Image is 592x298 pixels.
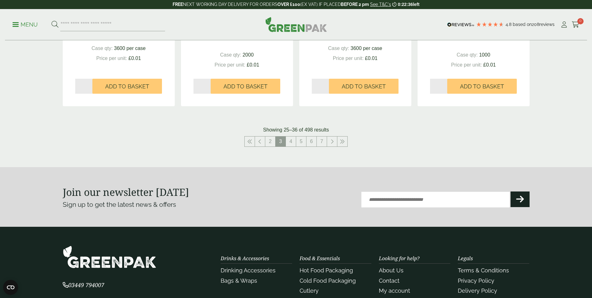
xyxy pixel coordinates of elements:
button: Add to Basket [92,79,162,94]
span: Add to Basket [342,83,386,90]
a: 7 [317,137,327,147]
strong: OVER £100 [277,2,300,7]
a: Bags & Wraps [221,277,257,284]
button: Add to Basket [447,79,517,94]
p: Menu [12,21,38,28]
a: Drinking Accessories [221,267,276,274]
span: Case qty: [457,52,478,57]
span: left [413,2,419,7]
img: GreenPak Supplies [63,246,156,268]
span: Based on [513,22,532,27]
img: REVIEWS.io [447,22,474,27]
span: Price per unit: [451,62,482,67]
button: Add to Basket [329,79,399,94]
a: See T&C's [370,2,391,7]
span: £0.01 [247,62,259,67]
a: Cutlery [300,287,319,294]
i: My Account [560,22,568,28]
span: reviews [539,22,555,27]
a: Menu [12,21,38,27]
a: 6 [306,137,316,147]
i: Cart [572,22,580,28]
span: 1000 [479,52,490,57]
span: Price per unit: [96,56,127,61]
a: Cold Food Packaging [300,277,356,284]
span: 2000 [242,52,254,57]
span: £0.01 [129,56,141,61]
a: About Us [379,267,404,274]
span: Case qty: [328,46,349,51]
span: 3 [276,137,286,147]
span: Add to Basket [223,83,267,90]
span: £0.01 [365,56,378,61]
span: Add to Basket [105,83,149,90]
span: 3600 per case [114,46,145,51]
strong: BEFORE 2 pm [341,2,369,7]
a: My account [379,287,410,294]
span: 03449 794007 [63,281,104,289]
span: Price per unit: [214,62,245,67]
a: Hot Food Packaging [300,267,353,274]
div: 4.79 Stars [476,22,504,27]
a: Delivery Policy [458,287,497,294]
a: Terms & Conditions [458,267,509,274]
a: 2 [265,137,275,147]
p: Sign up to get the latest news & offers [63,200,273,210]
span: 208 [532,22,539,27]
span: 0 [577,18,584,24]
span: Case qty: [91,46,113,51]
span: 4.8 [506,22,513,27]
span: £0.01 [483,62,496,67]
span: Add to Basket [460,83,504,90]
span: Case qty: [220,52,241,57]
strong: FREE [173,2,183,7]
strong: Join our newsletter [DATE] [63,185,189,199]
p: Showing 25–36 of 498 results [263,126,329,134]
img: GreenPak Supplies [265,17,327,32]
span: 3600 per case [350,46,382,51]
a: 03449 794007 [63,282,104,288]
a: 5 [296,137,306,147]
button: Add to Basket [211,79,280,94]
button: Open CMP widget [3,280,18,295]
a: Privacy Policy [458,277,494,284]
a: Contact [379,277,399,284]
span: 0:22:36 [398,2,413,7]
span: Price per unit: [333,56,364,61]
a: 4 [286,137,296,147]
a: 0 [572,20,580,29]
